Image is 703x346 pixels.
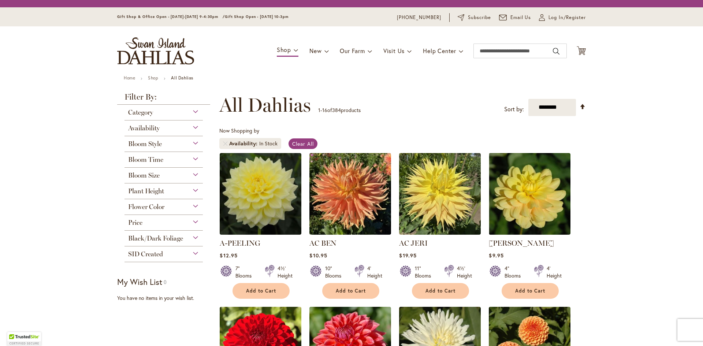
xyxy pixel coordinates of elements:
span: $19.95 [399,252,416,259]
span: Price [128,219,142,227]
a: [PERSON_NAME] [489,239,554,248]
span: Help Center [423,47,456,55]
strong: All Dahlias [171,75,193,81]
span: All Dahlias [219,94,311,116]
span: Gift Shop Open - [DATE] 10-3pm [225,14,289,19]
a: Clear All [289,138,317,149]
div: 4' Height [547,265,562,279]
button: Search [553,45,559,57]
a: Home [124,75,135,81]
a: Shop [148,75,158,81]
span: $12.95 [220,252,237,259]
a: Remove Availability In Stock [223,141,227,146]
a: store logo [117,37,194,64]
span: Flower Color [128,203,164,211]
span: 384 [332,107,341,114]
a: AC BEN [309,239,336,248]
span: Add to Cart [336,288,366,294]
span: Clear All [292,140,314,147]
span: Now Shopping by [219,127,259,134]
span: 1 [318,107,320,114]
div: 10" Blooms [325,265,346,279]
span: Shop [277,46,291,53]
button: Add to Cart [322,283,379,299]
a: AC Jeri [399,229,481,236]
img: A-Peeling [220,153,301,235]
span: $10.95 [309,252,327,259]
div: 4½' Height [457,265,472,279]
span: Add to Cart [246,288,276,294]
a: AC BEN [309,229,391,236]
span: Availability [229,140,259,147]
div: In Stock [259,140,278,147]
span: Add to Cart [425,288,455,294]
span: Our Farm [340,47,365,55]
strong: My Wish List [117,276,162,287]
span: Gift Shop & Office Open - [DATE]-[DATE] 9-4:30pm / [117,14,225,19]
button: Add to Cart [412,283,469,299]
div: You have no items in your wish list. [117,294,215,302]
button: Add to Cart [233,283,290,299]
span: Availability [128,124,160,132]
span: Log In/Register [548,14,586,21]
span: Visit Us [383,47,405,55]
span: SID Created [128,250,163,258]
a: A-Peeling [220,229,301,236]
span: Bloom Time [128,156,163,164]
span: Subscribe [468,14,491,21]
span: Category [128,108,153,116]
div: 11" Blooms [415,265,435,279]
span: Email Us [510,14,531,21]
span: Bloom Style [128,140,162,148]
span: 16 [322,107,327,114]
div: 4" Blooms [505,265,525,279]
div: TrustedSite Certified [7,332,41,346]
label: Sort by: [504,103,524,116]
div: 4' Height [367,265,382,279]
img: AHOY MATEY [489,153,570,235]
span: New [309,47,321,55]
span: Black/Dark Foliage [128,234,183,242]
div: 7" Blooms [235,265,256,279]
a: AHOY MATEY [489,229,570,236]
a: A-PEELING [220,239,260,248]
a: Email Us [499,14,531,21]
button: Add to Cart [502,283,559,299]
span: $9.95 [489,252,503,259]
span: Add to Cart [515,288,545,294]
a: [PHONE_NUMBER] [397,14,441,21]
div: 4½' Height [278,265,293,279]
a: AC JERI [399,239,428,248]
img: AC BEN [309,153,391,235]
a: Subscribe [458,14,491,21]
a: Log In/Register [539,14,586,21]
span: Plant Height [128,187,164,195]
img: AC Jeri [399,153,481,235]
p: - of products [318,104,361,116]
strong: Filter By: [117,93,210,105]
span: Bloom Size [128,171,160,179]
